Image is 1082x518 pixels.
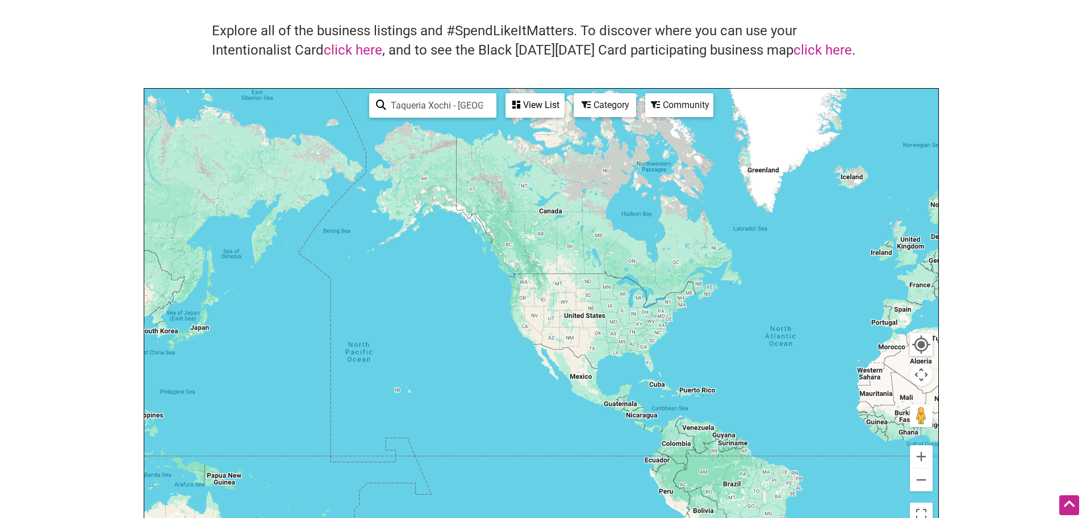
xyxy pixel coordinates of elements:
div: Category [575,94,635,116]
div: Type to search and filter [369,93,496,118]
button: Zoom out [910,469,933,491]
h4: Explore all of the business listings and #SpendLikeItMatters. To discover where you can use your ... [212,22,871,60]
input: Type to find and filter... [386,94,490,117]
div: View List [507,94,563,116]
button: Zoom in [910,445,933,468]
button: Drag Pegman onto the map to open Street View [910,404,933,427]
a: click here [793,42,852,58]
div: Scroll Back to Top [1059,495,1079,515]
button: Map camera controls [910,363,933,386]
div: Filter by Community [645,93,713,117]
a: click here [324,42,382,58]
div: Filter by category [574,93,636,117]
div: See a list of the visible businesses [506,93,565,118]
div: Community [646,94,712,116]
button: Your Location [910,333,933,356]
